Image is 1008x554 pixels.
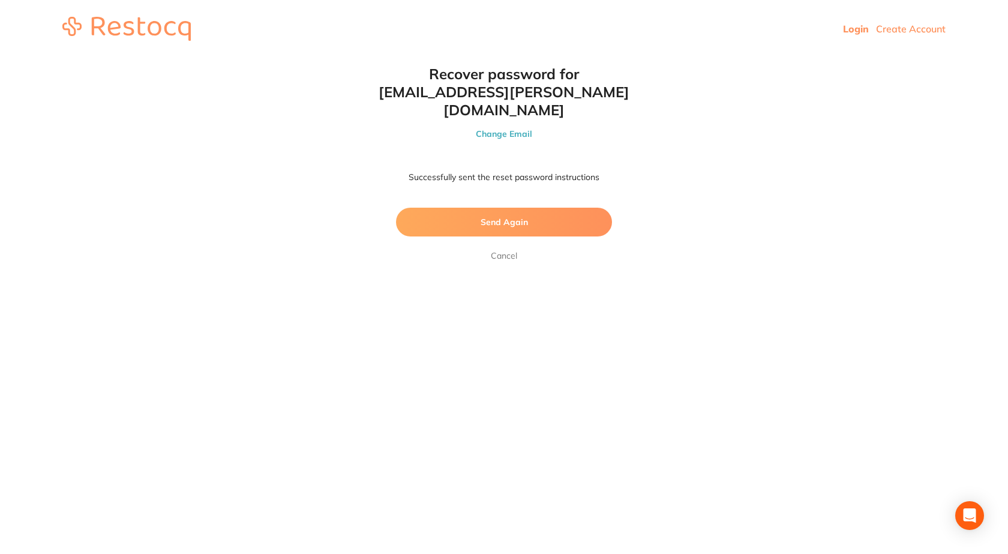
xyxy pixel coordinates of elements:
[372,65,636,119] h1: Recover password for [EMAIL_ADDRESS][PERSON_NAME][DOMAIN_NAME]
[396,208,612,236] button: Send Again
[396,172,612,184] p: Successfully sent the reset password instructions
[876,23,946,35] a: Create Account
[372,128,636,139] button: Change Email
[62,17,191,41] img: restocq_logo.svg
[843,23,869,35] a: Login
[481,217,528,227] span: Send Again
[488,248,520,263] a: Cancel
[955,501,984,530] div: Open Intercom Messenger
